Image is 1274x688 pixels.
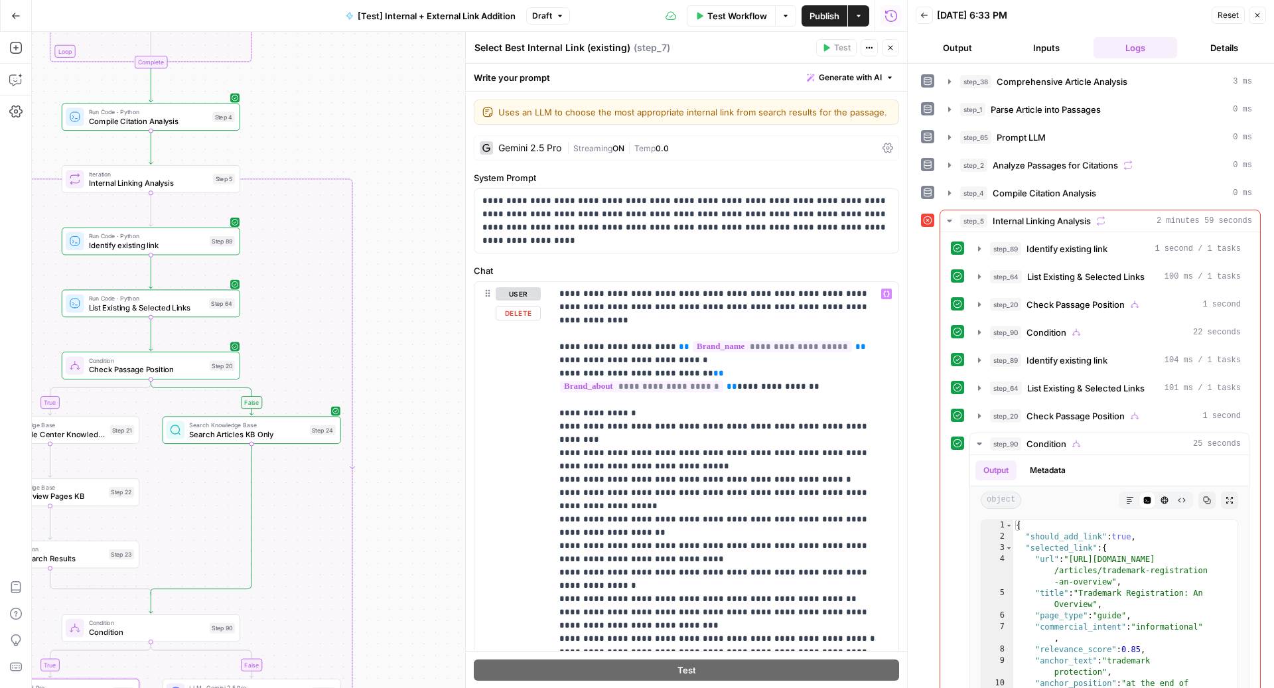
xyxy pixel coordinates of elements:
[970,294,1249,315] button: 1 second
[149,192,153,226] g: Edge from step_5 to step_89
[990,298,1021,311] span: step_20
[916,37,999,58] button: Output
[89,177,208,188] span: Internal Linking Analysis
[474,659,899,680] button: Test
[624,141,634,154] span: |
[1165,382,1241,394] span: 101 ms / 1 tasks
[960,159,987,172] span: step_2
[993,159,1118,172] span: Analyze Passages for Citations
[1165,271,1241,283] span: 100 ms / 1 tasks
[89,626,205,638] span: Condition
[960,186,987,200] span: step_4
[89,302,204,313] span: List Existing & Selected Links
[1202,410,1241,422] span: 1 second
[89,169,208,178] span: Iteration
[1022,460,1074,480] button: Metadata
[62,56,240,68] div: Complete
[532,10,552,22] span: Draft
[1193,438,1241,450] span: 25 seconds
[997,75,1127,88] span: Comprehensive Article Analysis
[89,356,205,365] span: Condition
[149,68,153,102] g: Edge from step_2-iteration-end to step_4
[993,214,1091,228] span: Internal Linking Analysis
[62,614,240,642] div: ConditionConditionStep 90
[990,242,1021,255] span: step_89
[960,75,991,88] span: step_38
[109,549,134,560] div: Step 23
[62,103,240,131] div: Run Code · PythonCompile Citation AnalysisStep 4
[1233,76,1252,88] span: 3 ms
[474,264,899,277] label: Chat
[819,72,882,84] span: Generate with AI
[940,155,1260,176] button: 0 ms
[209,299,235,309] div: Step 64
[990,437,1021,450] span: step_90
[981,531,1013,543] div: 2
[1026,409,1125,423] span: Check Passage Position
[89,618,205,628] span: Condition
[338,5,524,27] button: [Test] Internal + External Link Addition
[981,520,1013,531] div: 1
[149,130,153,164] g: Edge from step_4 to step_5
[1218,9,1239,21] span: Reset
[612,143,624,153] span: ON
[1233,159,1252,171] span: 0 ms
[89,115,208,127] span: Compile Citation Analysis
[474,41,630,54] textarea: Select Best Internal Link (existing)
[1027,381,1145,395] span: List Existing & Selected Links
[310,425,336,435] div: Step 24
[358,9,516,23] span: [Test] Internal + External Link Addition
[149,255,153,289] g: Edge from step_89 to step_64
[677,663,696,676] span: Test
[975,460,1017,480] button: Output
[498,105,890,119] textarea: Uses an LLM to choose the most appropriate internal link from search results for the passage.
[210,623,235,634] div: Step 90
[48,506,52,539] g: Edge from step_22 to step_23
[990,354,1021,367] span: step_89
[970,405,1249,427] button: 1 second
[993,186,1096,200] span: Compile Citation Analysis
[1182,37,1266,58] button: Details
[634,41,670,54] span: ( step_7 )
[990,326,1021,339] span: step_90
[1026,437,1066,450] span: Condition
[1026,354,1107,367] span: Identify existing link
[573,143,612,153] span: Streaming
[1005,37,1088,58] button: Inputs
[189,420,305,429] span: Search Knowledge Base
[1157,215,1252,227] span: 2 minutes 59 seconds
[960,214,987,228] span: step_5
[149,592,153,613] g: Edge from step_20-conditional-end to step_90
[940,210,1260,232] button: 2 minutes 59 seconds
[970,350,1249,371] button: 104 ms / 1 tasks
[62,165,240,193] div: IterationInternal Linking AnalysisStep 5
[981,655,1013,678] div: 9
[48,443,52,477] g: Edge from step_21 to step_22
[89,107,208,116] span: Run Code · Python
[981,543,1013,554] div: 3
[474,171,899,184] label: System Prompt
[89,294,204,303] span: Run Code · Python
[50,568,151,594] g: Edge from step_23 to step_20-conditional-end
[135,56,167,68] div: Complete
[62,228,240,255] div: Run Code · PythonIdentify existing linkStep 89
[810,9,839,23] span: Publish
[981,644,1013,655] div: 8
[1212,7,1245,24] button: Reset
[1233,187,1252,199] span: 0 ms
[1202,299,1241,310] span: 1 second
[89,240,205,251] span: Identify existing link
[109,487,134,498] div: Step 22
[1026,242,1107,255] span: Identify existing link
[151,379,253,415] g: Edge from step_20 to step_24
[1233,103,1252,115] span: 0 ms
[1027,270,1145,283] span: List Existing & Selected Links
[1165,354,1241,366] span: 104 ms / 1 tasks
[981,588,1013,610] div: 5
[656,143,669,153] span: 0.0
[970,238,1249,259] button: 1 second / 1 tasks
[210,360,235,371] div: Step 20
[997,131,1046,144] span: Prompt LLM
[1094,37,1177,58] button: Logs
[151,642,253,677] g: Edge from step_90 to step_91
